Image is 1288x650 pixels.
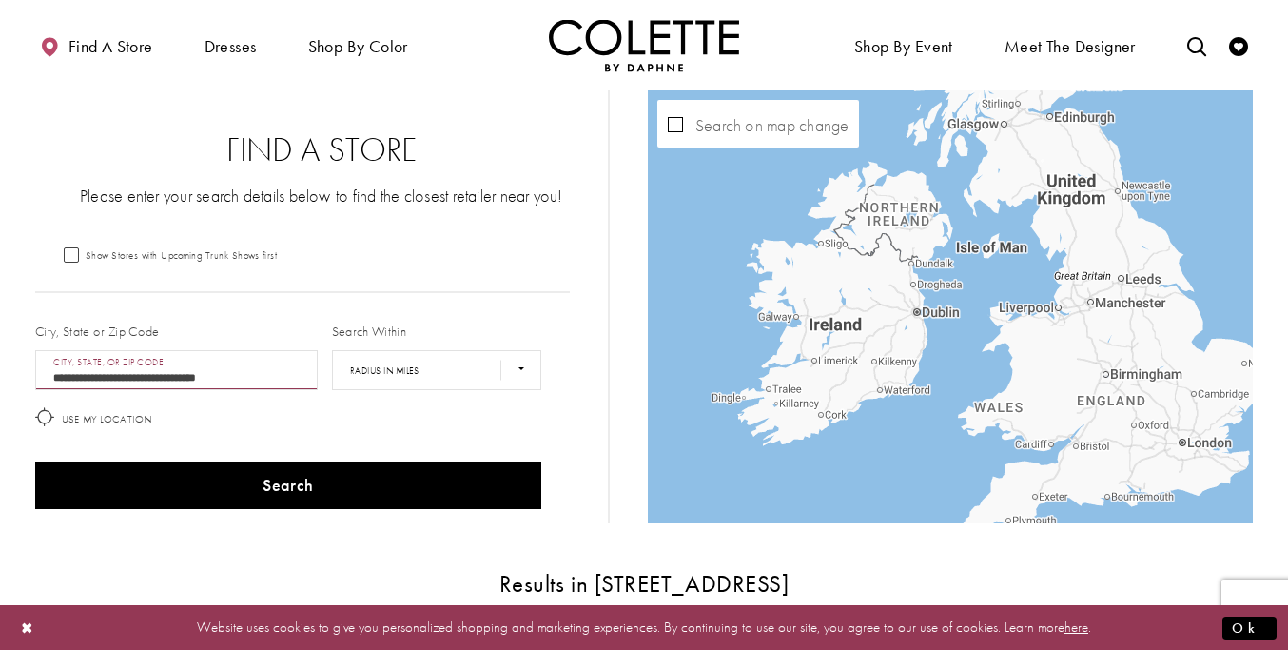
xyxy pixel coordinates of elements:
span: Meet the designer [1005,37,1136,56]
span: Shop by color [303,19,413,71]
button: Search [35,462,541,509]
span: Shop By Event [849,19,958,71]
a: Find a store [35,19,157,71]
p: Website uses cookies to give you personalized shopping and marketing experiences. By continuing t... [137,615,1151,640]
span: Shop by color [308,37,408,56]
a: Meet the designer [1000,19,1141,71]
a: Toggle search [1182,19,1211,71]
span: Shop By Event [854,37,953,56]
button: Submit Dialog [1222,616,1277,640]
a: Check Wishlist [1224,19,1253,71]
div: Map with store locations [648,90,1253,523]
img: Colette by Daphne [549,19,739,71]
span: Dresses [200,19,262,71]
a: here [1064,618,1088,637]
h2: Find a Store [73,131,570,169]
span: Dresses [205,37,257,56]
a: Visit Home Page [549,19,739,71]
label: Search Within [332,322,406,341]
select: Radius In Miles [332,350,541,390]
p: Please enter your search details below to find the closest retailer near you! [73,184,570,207]
label: City, State or Zip Code [35,322,160,341]
span: Find a store [68,37,153,56]
h3: Results in [STREET_ADDRESS] [35,571,1253,597]
input: City, State, or ZIP Code [35,350,318,390]
button: Close Dialog [11,611,44,644]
